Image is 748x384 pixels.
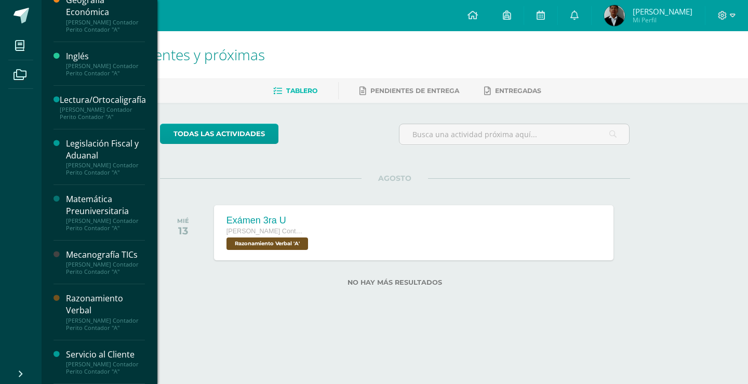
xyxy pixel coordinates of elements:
a: Tablero [273,83,317,99]
div: [PERSON_NAME] Contador Perito Contador "A" [60,106,146,121]
span: Tablero [286,87,317,95]
div: Lectura/Ortocaligrafía [60,94,146,106]
span: Entregadas [495,87,541,95]
a: Entregadas [484,83,541,99]
a: Lectura/Ortocaligrafía[PERSON_NAME] Contador Perito Contador "A" [60,94,146,121]
a: Pendientes de entrega [359,83,459,99]
span: Actividades recientes y próximas [54,45,265,64]
a: Servicio al Cliente[PERSON_NAME] Contador Perito Contador "A" [66,349,145,375]
div: [PERSON_NAME] Contador Perito Contador "A" [66,261,145,275]
div: [PERSON_NAME] Contador Perito Contador "A" [66,217,145,232]
img: c756dd7e493323acfb0a32057c4fe199.png [604,5,625,26]
input: Busca una actividad próxima aquí... [399,124,630,144]
a: todas las Actividades [160,124,278,144]
div: Legislación Fiscal y Aduanal [66,138,145,162]
div: Matemática Preuniversitaria [66,193,145,217]
a: Matemática Preuniversitaria[PERSON_NAME] Contador Perito Contador "A" [66,193,145,232]
a: Legislación Fiscal y Aduanal[PERSON_NAME] Contador Perito Contador "A" [66,138,145,176]
div: 13 [177,224,189,237]
span: Razonamiento Verbal 'A' [226,237,308,250]
span: Mi Perfil [633,16,692,24]
span: AGOSTO [362,174,428,183]
span: [PERSON_NAME] Contador Perito Contador [226,228,304,235]
span: [PERSON_NAME] [633,6,692,17]
div: [PERSON_NAME] Contador Perito Contador "A" [66,317,145,332]
span: Pendientes de entrega [370,87,459,95]
label: No hay más resultados [160,279,630,286]
div: [PERSON_NAME] Contador Perito Contador "A" [66,62,145,77]
div: Exámen 3ra U [226,215,311,226]
div: [PERSON_NAME] Contador Perito Contador "A" [66,361,145,375]
div: Servicio al Cliente [66,349,145,361]
a: Mecanografía TICs[PERSON_NAME] Contador Perito Contador "A" [66,249,145,275]
div: [PERSON_NAME] Contador Perito Contador "A" [66,19,145,33]
div: Razonamiento Verbal [66,293,145,316]
a: Razonamiento Verbal[PERSON_NAME] Contador Perito Contador "A" [66,293,145,331]
a: Inglés[PERSON_NAME] Contador Perito Contador "A" [66,50,145,77]
div: MIÉ [177,217,189,224]
div: Inglés [66,50,145,62]
div: Mecanografía TICs [66,249,145,261]
div: [PERSON_NAME] Contador Perito Contador "A" [66,162,145,176]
